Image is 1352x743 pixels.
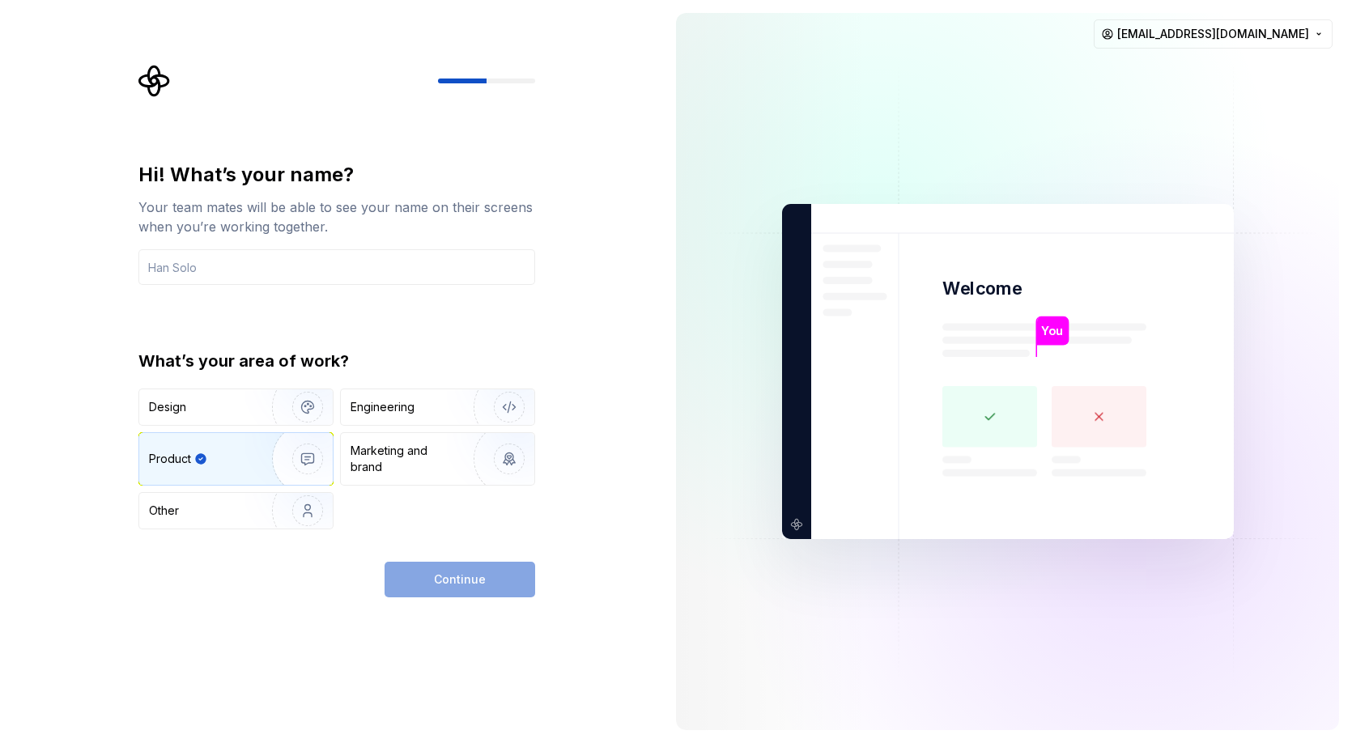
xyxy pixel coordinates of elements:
p: You [1041,322,1063,340]
button: [EMAIL_ADDRESS][DOMAIN_NAME] [1094,19,1333,49]
div: Marketing and brand [351,443,460,475]
div: What’s your area of work? [138,350,535,372]
div: Hi! What’s your name? [138,162,535,188]
span: [EMAIL_ADDRESS][DOMAIN_NAME] [1117,26,1309,42]
div: Design [149,399,186,415]
svg: Supernova Logo [138,65,171,97]
div: Engineering [351,399,415,415]
div: Product [149,451,191,467]
input: Han Solo [138,249,535,285]
div: Other [149,503,179,519]
div: Your team mates will be able to see your name on their screens when you’re working together. [138,197,535,236]
p: Welcome [942,277,1022,300]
